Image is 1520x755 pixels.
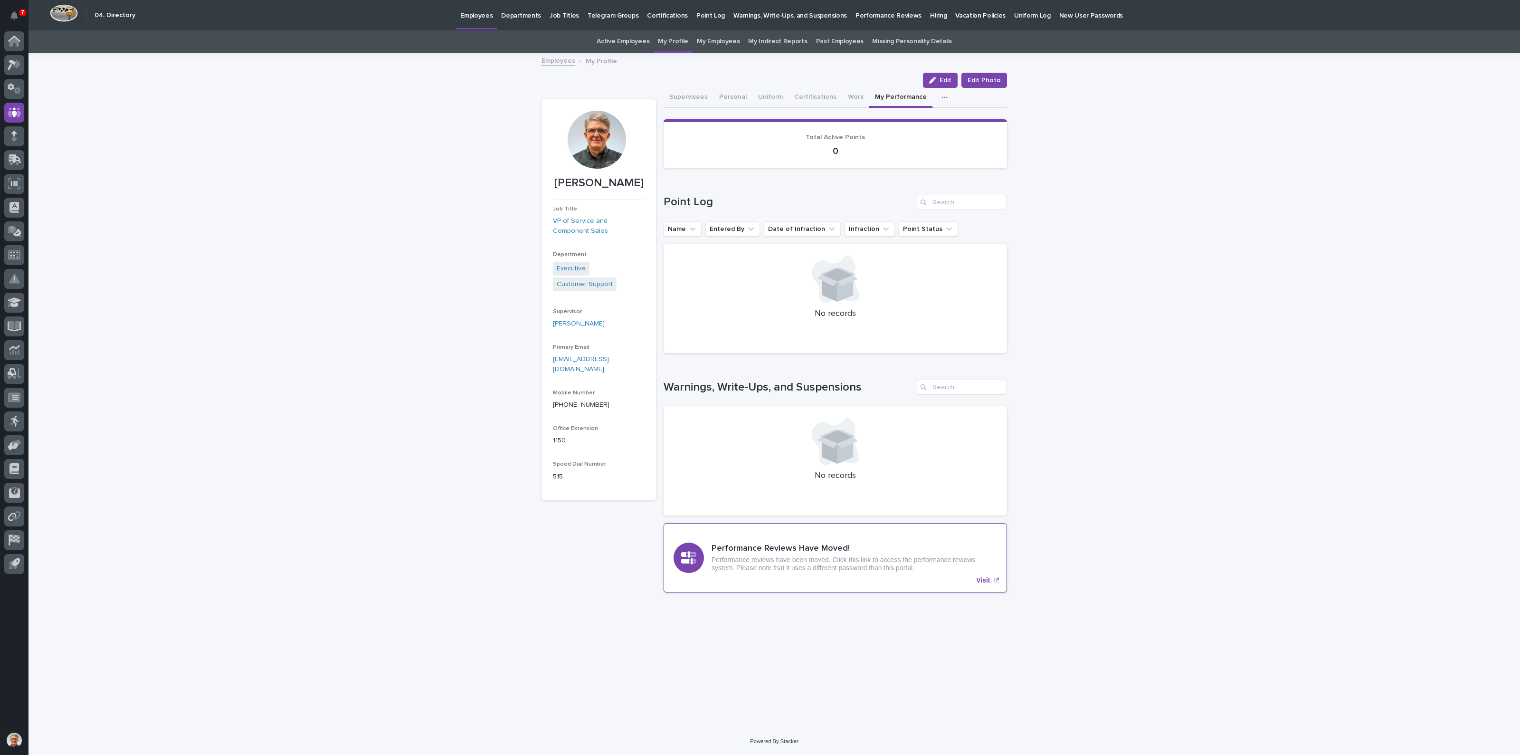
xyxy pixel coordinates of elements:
[712,556,997,572] p: Performance reviews have been moved. Click this link to access the performance reviews system. Pl...
[917,380,1007,395] input: Search
[586,55,617,66] p: My Profile
[557,264,586,274] a: Executive
[845,221,895,237] button: Infraction
[553,252,587,258] span: Department
[95,11,135,19] h2: 04. Directory
[917,195,1007,210] input: Search
[658,30,688,53] a: My Profile
[553,472,645,482] p: 515
[968,76,1001,85] span: Edit Photo
[788,88,842,108] button: Certifications
[705,221,760,237] button: Entered By
[553,426,598,431] span: Office Extension
[806,134,865,141] span: Total Active Points
[675,471,996,481] p: No records
[557,279,613,289] a: Customer Support
[50,4,78,22] img: Workspace Logo
[4,730,24,750] button: users-avatar
[869,88,932,108] button: My Performance
[664,523,1007,593] a: Visit
[712,544,997,554] h3: Performance Reviews Have Moved!
[750,738,798,744] a: Powered By Stacker
[976,576,990,584] p: Visit
[12,11,24,27] div: Notifications7
[923,73,958,88] button: Edit
[553,206,577,212] span: Job Title
[842,88,869,108] button: Work
[553,356,609,373] a: [EMAIL_ADDRESS][DOMAIN_NAME]
[899,221,958,237] button: Point Status
[21,9,24,16] p: 7
[697,30,740,53] a: My Employees
[553,436,645,446] p: 1150
[664,88,713,108] button: Supervisees
[553,176,645,190] p: [PERSON_NAME]
[553,401,609,408] a: [PHONE_NUMBER]
[664,381,913,394] h1: Warnings, Write-Ups, and Suspensions
[541,55,575,66] a: Employees
[664,195,913,209] h1: Point Log
[675,145,996,157] p: 0
[553,461,606,467] span: Speed Dial Number
[961,73,1007,88] button: Edit Photo
[816,30,864,53] a: Past Employees
[872,30,952,53] a: Missing Personality Details
[553,390,595,396] span: Mobile Number
[713,88,752,108] button: Personal
[940,77,951,84] span: Edit
[4,6,24,26] button: Notifications
[752,88,788,108] button: Uniform
[553,216,645,236] a: VP of Service and Component Sales
[553,319,605,329] a: [PERSON_NAME]
[664,221,702,237] button: Name
[748,30,807,53] a: My Indirect Reports
[675,309,996,319] p: No records
[553,344,589,350] span: Primary Email
[764,221,841,237] button: Date of Infraction
[597,30,649,53] a: Active Employees
[553,309,582,315] span: Supervisor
